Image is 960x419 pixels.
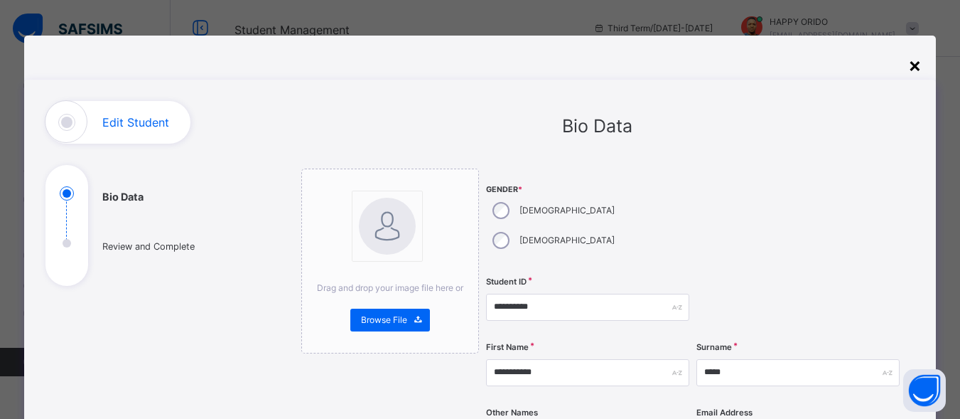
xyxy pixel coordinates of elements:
[102,117,169,128] h1: Edit Student
[359,198,416,255] img: bannerImage
[696,341,732,354] label: Surname
[301,169,479,354] div: bannerImageDrag and drop your image file here orBrowse File
[486,184,689,196] span: Gender
[903,369,946,412] button: Open asap
[696,407,753,419] label: Email Address
[908,50,922,80] div: ×
[486,276,527,288] label: Student ID
[519,234,615,247] label: [DEMOGRAPHIC_DATA]
[519,204,615,217] label: [DEMOGRAPHIC_DATA]
[361,314,407,327] span: Browse File
[486,407,538,419] label: Other Names
[486,341,529,354] label: First Name
[562,115,632,137] span: Bio Data
[317,282,463,293] span: Drag and drop your image file here or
